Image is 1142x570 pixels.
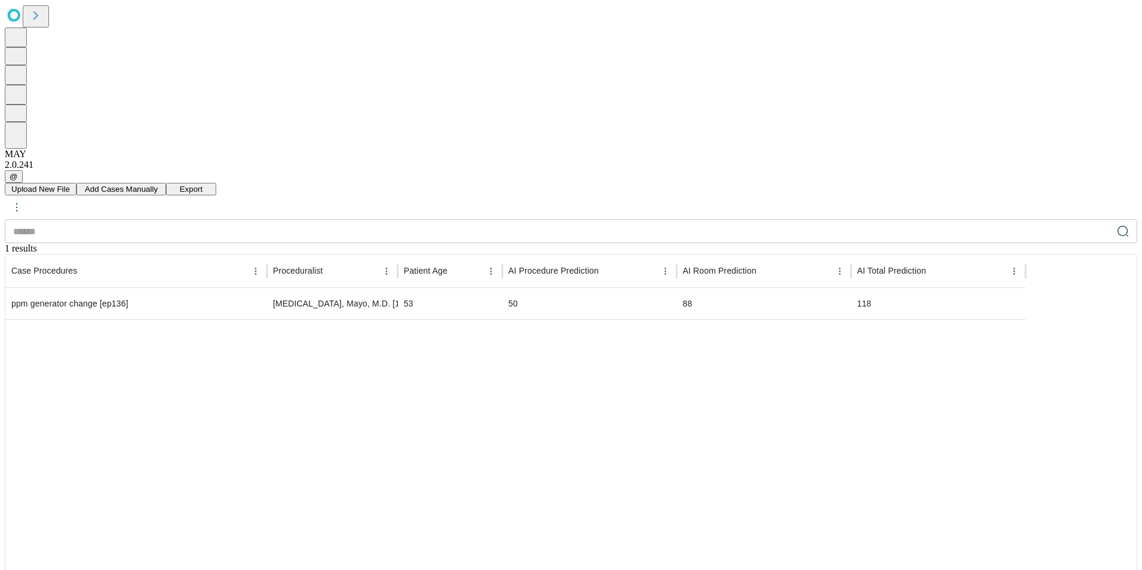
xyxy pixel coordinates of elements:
button: Menu [483,263,499,280]
button: Sort [449,263,465,280]
span: @ [10,172,18,181]
button: Menu [1006,263,1023,280]
button: Export [166,183,216,195]
button: Menu [247,263,264,280]
div: [MEDICAL_DATA], Mayo, M.D. [1502690] [273,289,392,319]
button: Menu [831,263,848,280]
span: Proceduralist [273,265,323,277]
a: Export [166,183,216,194]
button: Sort [324,263,341,280]
span: 1 results [5,243,37,253]
button: Sort [927,263,944,280]
span: 88 [683,299,692,308]
div: MAY [5,149,1137,160]
button: kebab-menu [6,197,27,218]
span: Time-out to extubation/pocket closure [508,265,598,277]
span: Patient in room to patient out of room [683,265,756,277]
button: Sort [600,263,616,280]
button: @ [5,170,23,183]
button: Menu [657,263,674,280]
div: 2.0.241 [5,160,1137,170]
span: Scheduled procedures [11,265,77,277]
span: Patient Age [404,265,447,277]
span: Includes set-up, patient in-room to patient out-of-room, and clean-up [857,265,926,277]
span: 50 [508,299,518,308]
button: Upload New File [5,183,76,195]
button: Sort [78,263,95,280]
button: Add Cases Manually [76,183,166,195]
button: Menu [378,263,395,280]
span: Export [180,185,203,194]
span: 118 [857,299,871,308]
button: Sort [757,263,774,280]
div: 53 [404,289,496,319]
span: Add Cases Manually [85,185,158,194]
span: Upload New File [11,185,70,194]
div: ppm generator change [ep136] [11,289,261,319]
